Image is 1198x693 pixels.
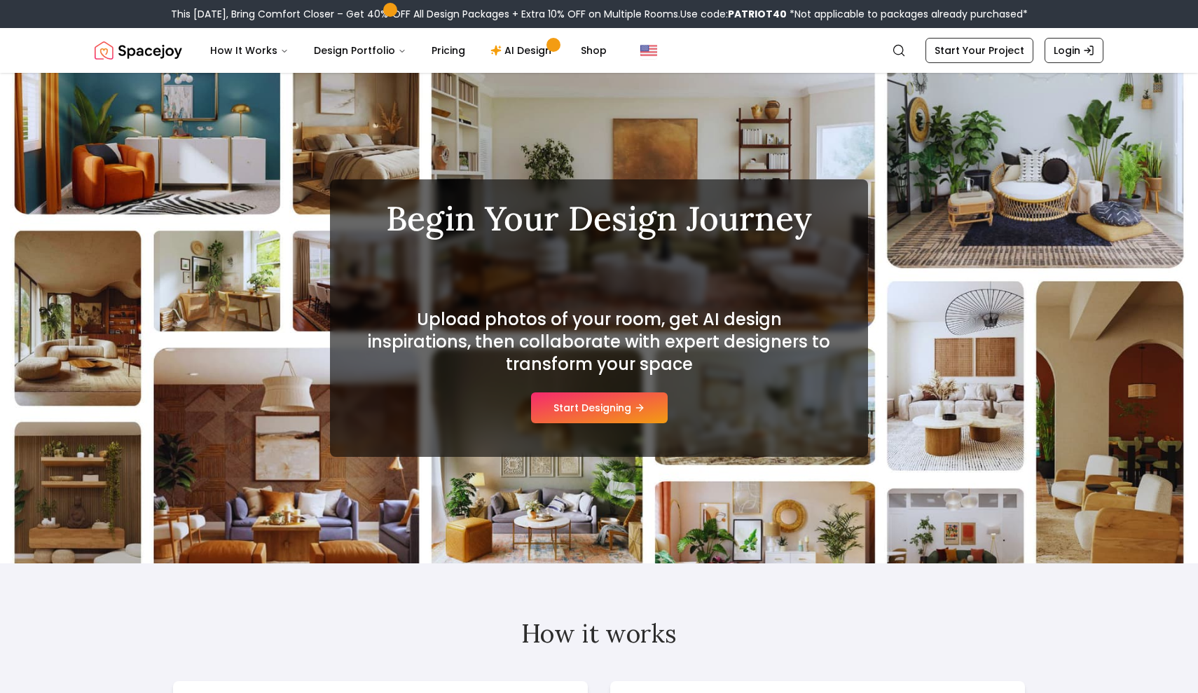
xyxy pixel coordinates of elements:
[95,28,1103,73] nav: Global
[479,36,567,64] a: AI Design
[364,308,834,376] h2: Upload photos of your room, get AI design inspirations, then collaborate with expert designers to...
[199,36,618,64] nav: Main
[95,36,182,64] img: Spacejoy Logo
[925,38,1033,63] a: Start Your Project
[95,36,182,64] a: Spacejoy
[640,42,657,59] img: United States
[303,36,418,64] button: Design Portfolio
[173,619,1025,647] h2: How it works
[570,36,618,64] a: Shop
[420,36,476,64] a: Pricing
[680,7,787,21] span: Use code:
[364,202,834,235] h1: Begin Your Design Journey
[171,7,1028,21] div: This [DATE], Bring Comfort Closer – Get 40% OFF All Design Packages + Extra 10% OFF on Multiple R...
[1045,38,1103,63] a: Login
[787,7,1028,21] span: *Not applicable to packages already purchased*
[531,392,668,423] button: Start Designing
[728,7,787,21] b: PATRIOT40
[199,36,300,64] button: How It Works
